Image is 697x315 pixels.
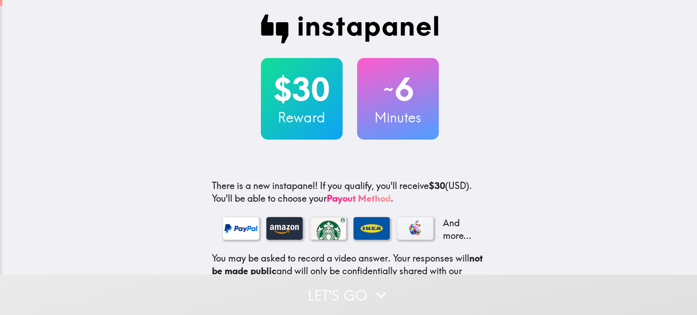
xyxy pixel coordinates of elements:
h3: Minutes [357,108,439,127]
span: There is a new instapanel! [212,180,318,191]
span: ~ [382,76,395,103]
p: If you qualify, you'll receive (USD) . You'll be able to choose your . [212,179,488,205]
p: You may be asked to record a video answer. Your responses will and will only be confidentially sh... [212,252,488,303]
h2: $30 [261,71,343,108]
p: And more... [441,217,477,242]
h2: 6 [357,71,439,108]
h3: Reward [261,108,343,127]
a: Payout Method [327,193,391,204]
img: Instapanel [261,15,439,44]
b: $30 [429,180,445,191]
